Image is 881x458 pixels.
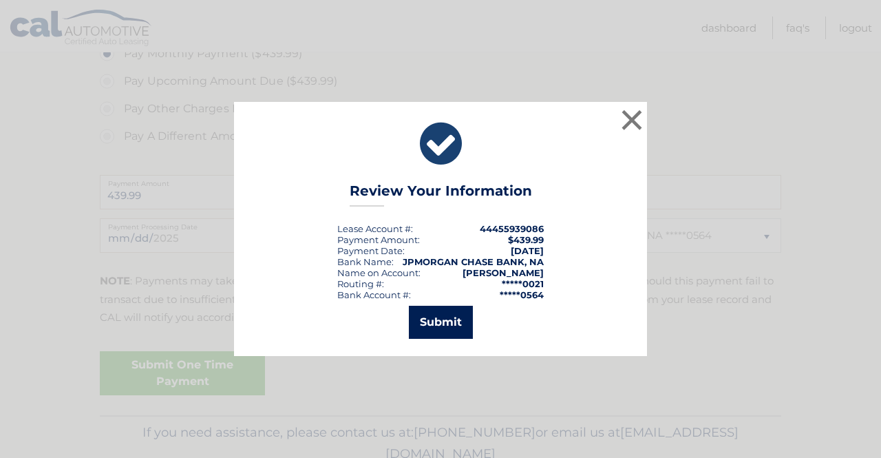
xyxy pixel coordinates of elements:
[337,245,405,256] div: :
[480,223,544,234] strong: 44455939086
[337,289,411,300] div: Bank Account #:
[337,278,384,289] div: Routing #:
[337,234,420,245] div: Payment Amount:
[337,245,403,256] span: Payment Date
[618,106,646,134] button: ×
[350,183,532,207] h3: Review Your Information
[337,256,394,267] div: Bank Name:
[511,245,544,256] span: [DATE]
[409,306,473,339] button: Submit
[337,223,413,234] div: Lease Account #:
[337,267,421,278] div: Name on Account:
[508,234,544,245] span: $439.99
[403,256,544,267] strong: JPMORGAN CHASE BANK, NA
[463,267,544,278] strong: [PERSON_NAME]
